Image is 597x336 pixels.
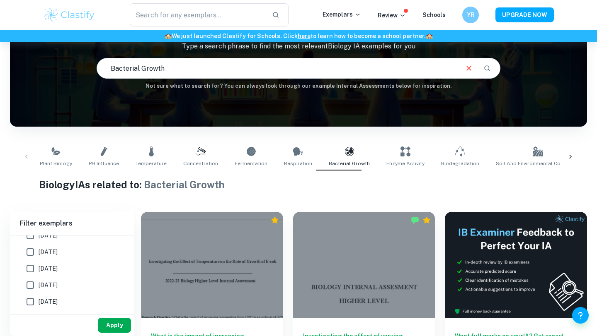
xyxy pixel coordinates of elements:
[271,216,279,224] div: Premium
[445,212,587,318] img: Thumbnail
[496,160,580,167] span: Soil and Environmental Conditions
[98,318,131,333] button: Apply
[495,7,554,22] button: UPGRADE NOW
[441,160,479,167] span: Biodegradation
[39,247,58,257] span: [DATE]
[10,212,134,235] h6: Filter exemplars
[386,160,425,167] span: Enzyme Activity
[39,281,58,290] span: [DATE]
[284,160,312,167] span: Respiration
[235,160,267,167] span: Fermentation
[40,160,72,167] span: Plant Biology
[144,179,225,190] span: Bacterial Growth
[39,264,58,273] span: [DATE]
[466,10,476,19] h6: YR
[10,41,587,51] p: Type a search phrase to find the most relevant Biology IA examples for you
[165,33,172,39] span: 🏫
[43,7,96,23] img: Clastify logo
[461,60,477,76] button: Clear
[422,216,431,224] div: Premium
[298,33,311,39] a: here
[2,31,595,41] h6: We just launched Clastify for Schools. Click to learn how to become a school partner.
[183,160,218,167] span: Concentration
[136,160,167,167] span: Temperature
[411,216,419,224] img: Marked
[480,61,494,75] button: Search
[378,11,406,20] p: Review
[89,160,119,167] span: pH Influence
[130,3,265,26] input: Search for any exemplars...
[572,307,589,324] button: Help and Feedback
[462,7,479,23] button: YR
[39,231,58,240] span: [DATE]
[422,12,446,18] a: Schools
[426,33,433,39] span: 🏫
[10,82,587,90] h6: Not sure what to search for? You can always look through our example Internal Assessments below f...
[329,160,370,167] span: Bacterial Growth
[97,57,458,80] input: E.g. photosynthesis, coffee and protein, HDI and diabetes...
[39,297,58,306] span: [DATE]
[39,177,558,192] h1: Biology IAs related to:
[323,10,361,19] p: Exemplars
